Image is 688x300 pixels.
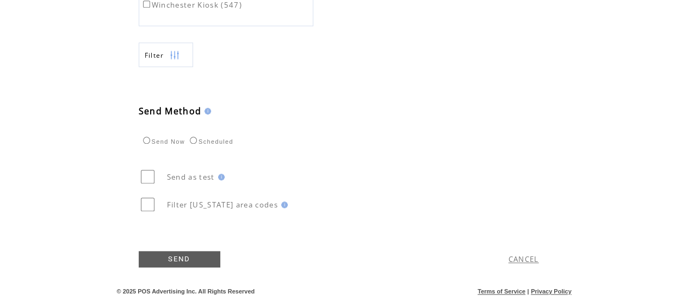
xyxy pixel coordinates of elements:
[215,174,225,180] img: help.gif
[143,137,150,144] input: Send Now
[143,1,150,8] input: Winchester Kiosk (547)
[509,254,539,264] a: CANCEL
[187,138,233,145] label: Scheduled
[531,288,572,295] a: Privacy Policy
[478,288,525,295] a: Terms of Service
[170,43,179,68] img: filters.png
[190,137,197,144] input: Scheduled
[527,288,529,295] span: |
[145,51,164,60] span: Show filters
[278,201,288,208] img: help.gif
[139,251,220,267] a: SEND
[201,108,211,114] img: help.gif
[139,105,202,117] span: Send Method
[140,138,185,145] label: Send Now
[139,42,193,67] a: Filter
[117,288,255,295] span: © 2025 POS Advertising Inc. All Rights Reserved
[167,172,215,182] span: Send as test
[167,200,278,210] span: Filter [US_STATE] area codes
